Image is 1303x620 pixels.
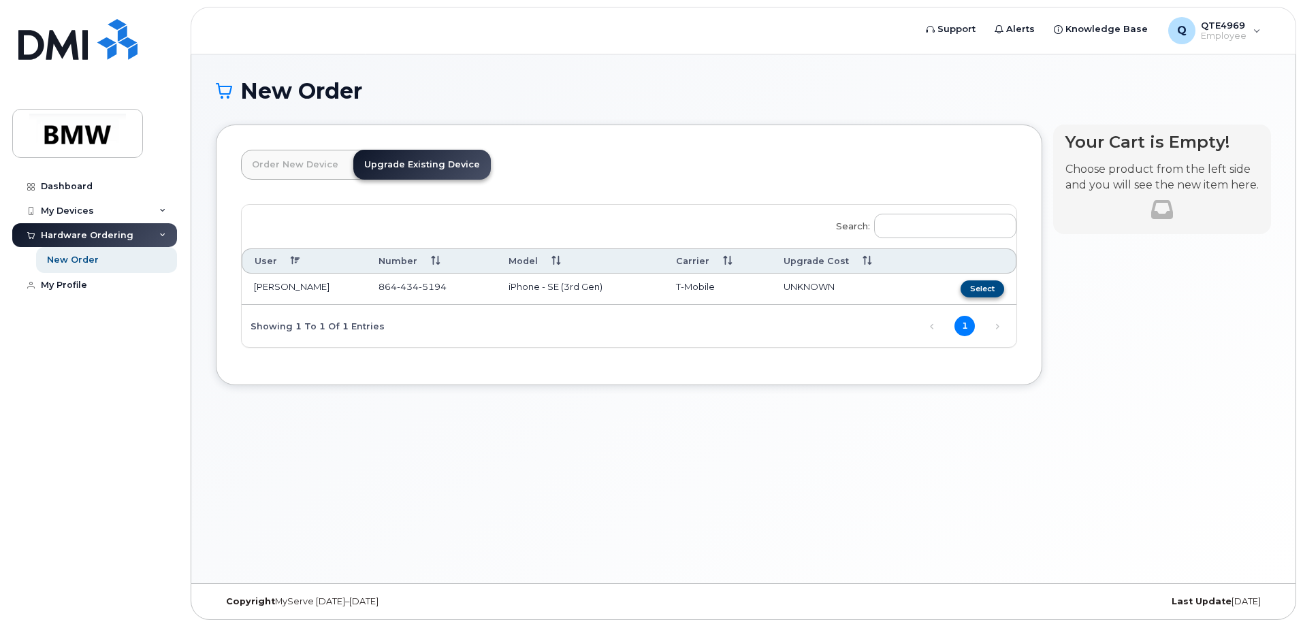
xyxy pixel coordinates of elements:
th: User: activate to sort column descending [242,248,366,274]
span: 5194 [419,281,447,292]
a: 1 [954,316,975,336]
button: Select [961,280,1004,297]
h4: Your Cart is Empty! [1065,133,1259,151]
input: Search: [874,214,1016,238]
th: Number: activate to sort column ascending [366,248,496,274]
p: Choose product from the left side and you will see the new item here. [1065,162,1259,193]
label: Search: [827,205,1016,243]
div: MyServe [DATE]–[DATE] [216,596,568,607]
strong: Last Update [1172,596,1232,606]
div: [DATE] [919,596,1271,607]
th: Upgrade Cost: activate to sort column ascending [771,248,922,274]
a: Upgrade Existing Device [353,150,491,180]
th: Carrier: activate to sort column ascending [664,248,771,274]
span: UNKNOWN [784,281,835,292]
span: 864 [379,281,447,292]
td: T-Mobile [664,274,771,305]
a: Order New Device [241,150,349,180]
strong: Copyright [226,596,275,606]
td: iPhone - SE (3rd Gen) [496,274,663,305]
th: Model: activate to sort column ascending [496,248,663,274]
a: Next [987,316,1008,337]
div: Showing 1 to 1 of 1 entries [242,314,385,337]
td: [PERSON_NAME] [242,274,366,305]
h1: New Order [216,79,1271,103]
iframe: Messenger Launcher [1244,561,1293,610]
span: 434 [397,281,419,292]
a: Previous [922,316,942,337]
